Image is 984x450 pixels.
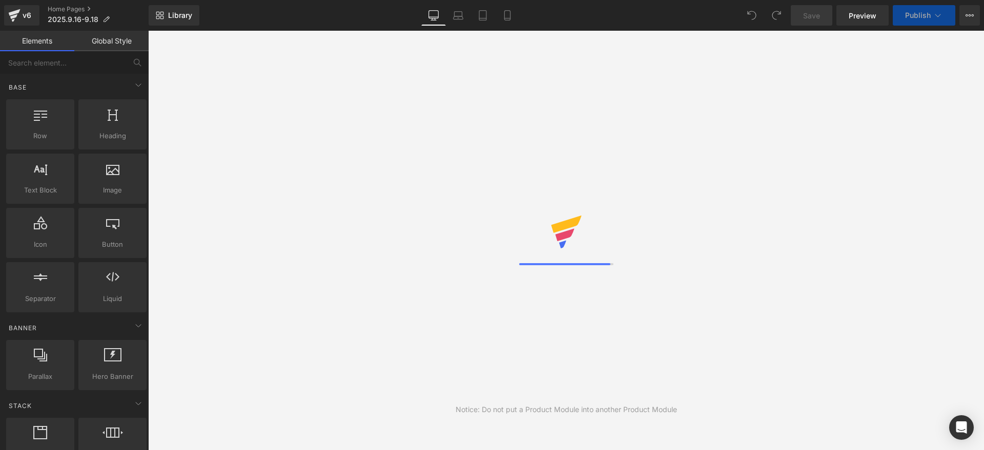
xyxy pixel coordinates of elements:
span: Icon [9,239,71,250]
span: Hero Banner [81,371,143,382]
a: Home Pages [48,5,149,13]
span: Parallax [9,371,71,382]
a: Preview [836,5,889,26]
span: Text Block [9,185,71,196]
a: v6 [4,5,39,26]
span: Preview [849,10,876,21]
span: Liquid [81,293,143,304]
span: Button [81,239,143,250]
span: Separator [9,293,71,304]
span: Row [9,131,71,141]
span: Stack [8,401,33,411]
button: Publish [893,5,955,26]
span: Base [8,82,28,92]
a: Tablet [470,5,495,26]
a: Global Style [74,31,149,51]
span: Image [81,185,143,196]
button: Undo [742,5,762,26]
span: Library [168,11,192,20]
div: Notice: Do not put a Product Module into another Product Module [456,404,677,415]
a: Mobile [495,5,520,26]
span: 2025.9.16-9.18 [48,15,98,24]
a: New Library [149,5,199,26]
button: More [959,5,980,26]
span: Heading [81,131,143,141]
a: Desktop [421,5,446,26]
span: Publish [905,11,931,19]
div: Open Intercom Messenger [949,415,974,440]
button: Redo [766,5,787,26]
a: Laptop [446,5,470,26]
span: Banner [8,323,38,333]
div: v6 [20,9,33,22]
span: Save [803,10,820,21]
